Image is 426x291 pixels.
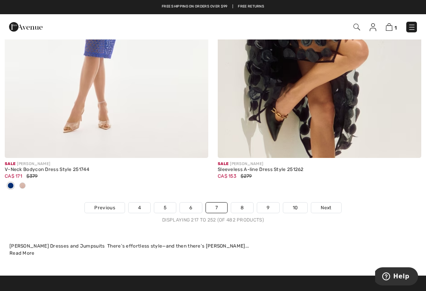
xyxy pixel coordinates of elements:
[218,173,236,179] span: CA$ 153
[26,173,37,179] span: $379
[311,203,341,213] a: Next
[129,203,150,213] a: 4
[154,203,176,213] a: 5
[218,167,421,173] div: Sleeveless A-line Dress Style 251262
[94,204,115,211] span: Previous
[386,22,397,32] a: 1
[321,204,331,211] span: Next
[375,267,418,287] iframe: Opens a widget where you can find more information
[283,203,308,213] a: 10
[206,203,227,213] a: 7
[162,4,228,9] a: Free shipping on orders over $99
[370,23,376,31] img: My Info
[9,242,417,250] div: [PERSON_NAME] Dresses and Jumpsuits There’s effortless style—and then there’s [PERSON_NAME]...
[85,203,124,213] a: Previous
[180,203,202,213] a: 6
[5,161,208,167] div: [PERSON_NAME]
[238,4,264,9] a: Free Returns
[231,203,253,213] a: 8
[218,161,421,167] div: [PERSON_NAME]
[353,24,360,30] img: Search
[9,23,43,30] a: 1ère Avenue
[5,167,208,173] div: V-Neck Bodycon Dress Style 251744
[5,180,17,193] div: Royal Sapphire 163
[17,180,28,193] div: Quartz
[241,173,252,179] span: $279
[9,250,35,256] span: Read More
[5,173,22,179] span: CA$ 171
[9,19,43,35] img: 1ère Avenue
[5,161,15,166] span: Sale
[394,25,397,31] span: 1
[257,203,279,213] a: 9
[408,23,416,31] img: Menu
[386,23,392,31] img: Shopping Bag
[218,161,228,166] span: Sale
